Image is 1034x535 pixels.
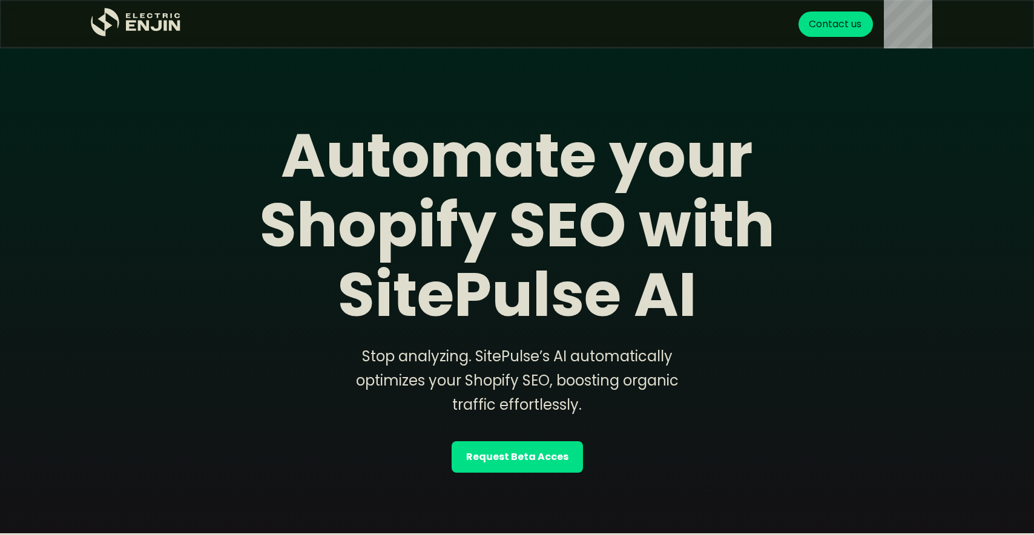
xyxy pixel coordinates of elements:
a: Contact us [799,11,873,37]
a: home [91,8,182,41]
strong: Automate your Shopify SEO with SitePulse AI [260,113,775,337]
a: Request Beta Acces [452,441,583,473]
div: Stop analyzing. SitePulse’s AI automatically optimizes your Shopify SEO, boosting organic traffic... [335,344,699,417]
strong: Request Beta Acces [466,450,568,464]
div: Contact us [809,17,861,31]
